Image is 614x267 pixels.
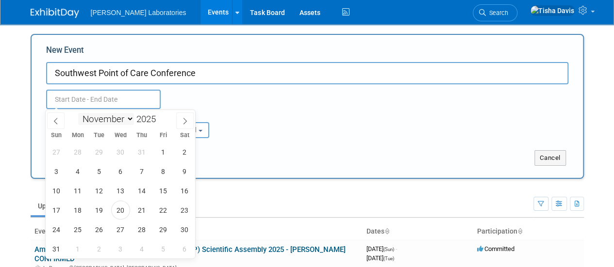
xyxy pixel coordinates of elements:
[111,201,130,220] span: August 20, 2025
[473,223,584,240] th: Participation
[46,90,161,109] input: Start Date - End Date
[111,142,130,161] span: July 30, 2025
[46,109,129,122] div: Attendance / Format:
[91,9,186,16] span: [PERSON_NAME] Laboratories
[363,223,473,240] th: Dates
[68,181,87,200] span: August 11, 2025
[486,9,508,16] span: Search
[31,223,363,240] th: Event
[154,201,173,220] span: August 22, 2025
[46,62,568,84] input: Name of Trade Show / Conference
[517,227,522,235] a: Sort by Participation Type
[133,220,151,239] span: August 28, 2025
[47,239,66,258] span: August 31, 2025
[473,4,517,21] a: Search
[47,220,66,239] span: August 24, 2025
[47,142,66,161] span: July 27, 2025
[383,256,394,261] span: (Tue)
[154,142,173,161] span: August 1, 2025
[47,201,66,220] span: August 17, 2025
[31,8,79,18] img: ExhibitDay
[90,201,109,220] span: August 19, 2025
[133,239,151,258] span: September 4, 2025
[67,132,88,139] span: Mon
[133,142,151,161] span: July 31, 2025
[47,181,66,200] span: August 10, 2025
[111,181,130,200] span: August 13, 2025
[34,245,346,263] a: American College of Emergency Physicians (ACEP) Scientific Assembly 2025 - [PERSON_NAME] CONFIRMED
[90,162,109,181] span: August 5, 2025
[175,239,194,258] span: September 6, 2025
[68,220,87,239] span: August 25, 2025
[110,132,131,139] span: Wed
[78,113,134,125] select: Month
[90,239,109,258] span: September 2, 2025
[90,220,109,239] span: August 26, 2025
[68,162,87,181] span: August 4, 2025
[134,113,163,125] input: Year
[31,197,85,215] a: Upcoming9
[534,150,566,166] button: Cancel
[68,239,87,258] span: September 1, 2025
[133,181,151,200] span: August 14, 2025
[175,201,194,220] span: August 23, 2025
[152,132,174,139] span: Fri
[175,220,194,239] span: August 30, 2025
[131,132,152,139] span: Thu
[90,181,109,200] span: August 12, 2025
[68,142,87,161] span: July 28, 2025
[111,239,130,258] span: September 3, 2025
[175,142,194,161] span: August 2, 2025
[90,142,109,161] span: July 29, 2025
[366,245,397,252] span: [DATE]
[175,162,194,181] span: August 9, 2025
[396,245,397,252] span: -
[46,45,84,60] label: New Event
[111,162,130,181] span: August 6, 2025
[154,220,173,239] span: August 29, 2025
[174,132,195,139] span: Sat
[384,227,389,235] a: Sort by Start Date
[154,239,173,258] span: September 5, 2025
[133,162,151,181] span: August 7, 2025
[133,201,151,220] span: August 21, 2025
[88,132,110,139] span: Tue
[154,162,173,181] span: August 8, 2025
[47,162,66,181] span: August 3, 2025
[111,220,130,239] span: August 27, 2025
[46,132,67,139] span: Sun
[530,5,575,16] img: Tisha Davis
[366,254,394,262] span: [DATE]
[175,181,194,200] span: August 16, 2025
[477,245,514,252] span: Committed
[154,181,173,200] span: August 15, 2025
[143,109,226,122] div: Participation:
[383,247,394,252] span: (Sun)
[68,201,87,220] span: August 18, 2025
